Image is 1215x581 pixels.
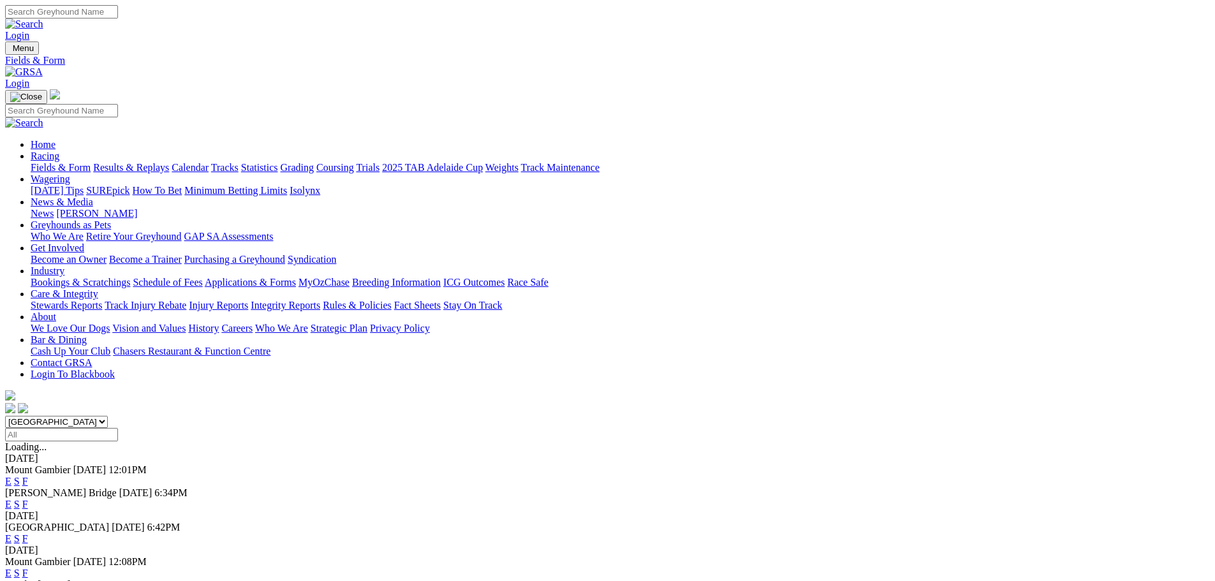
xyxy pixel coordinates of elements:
[31,254,1210,265] div: Get Involved
[5,55,1210,66] a: Fields & Form
[5,568,11,578] a: E
[205,277,296,288] a: Applications & Forms
[184,254,285,265] a: Purchasing a Greyhound
[5,41,39,55] button: Toggle navigation
[352,277,441,288] a: Breeding Information
[188,323,219,334] a: History
[443,277,504,288] a: ICG Outcomes
[255,323,308,334] a: Who We Are
[119,487,152,498] span: [DATE]
[31,265,64,276] a: Industry
[22,476,28,487] a: F
[31,346,110,357] a: Cash Up Your Club
[323,300,392,311] a: Rules & Policies
[14,476,20,487] a: S
[5,441,47,452] span: Loading...
[147,522,180,533] span: 6:42PM
[298,277,350,288] a: MyOzChase
[443,300,502,311] a: Stay On Track
[5,403,15,413] img: facebook.svg
[5,464,71,475] span: Mount Gambier
[31,288,98,299] a: Care & Integrity
[50,89,60,99] img: logo-grsa-white.png
[211,162,239,173] a: Tracks
[31,300,1210,311] div: Care & Integrity
[5,545,1210,556] div: [DATE]
[5,428,118,441] input: Select date
[31,208,54,219] a: News
[22,499,28,510] a: F
[108,464,147,475] span: 12:01PM
[5,510,1210,522] div: [DATE]
[31,300,102,311] a: Stewards Reports
[22,568,28,578] a: F
[31,196,93,207] a: News & Media
[521,162,600,173] a: Track Maintenance
[112,522,145,533] span: [DATE]
[5,66,43,78] img: GRSA
[5,18,43,30] img: Search
[105,300,186,311] a: Track Injury Rebate
[31,311,56,322] a: About
[31,334,87,345] a: Bar & Dining
[108,556,147,567] span: 12:08PM
[281,162,314,173] a: Grading
[5,453,1210,464] div: [DATE]
[31,277,1210,288] div: Industry
[112,323,186,334] a: Vision and Values
[154,487,188,498] span: 6:34PM
[5,476,11,487] a: E
[356,162,379,173] a: Trials
[5,556,71,567] span: Mount Gambier
[31,369,115,379] a: Login To Blackbook
[31,231,1210,242] div: Greyhounds as Pets
[172,162,209,173] a: Calendar
[31,219,111,230] a: Greyhounds as Pets
[31,162,91,173] a: Fields & Form
[31,185,84,196] a: [DATE] Tips
[507,277,548,288] a: Race Safe
[288,254,336,265] a: Syndication
[86,231,182,242] a: Retire Your Greyhound
[5,499,11,510] a: E
[133,277,202,288] a: Schedule of Fees
[73,464,107,475] span: [DATE]
[31,162,1210,173] div: Racing
[31,185,1210,196] div: Wagering
[56,208,137,219] a: [PERSON_NAME]
[311,323,367,334] a: Strategic Plan
[184,185,287,196] a: Minimum Betting Limits
[5,78,29,89] a: Login
[18,403,28,413] img: twitter.svg
[382,162,483,173] a: 2025 TAB Adelaide Cup
[485,162,519,173] a: Weights
[31,139,55,150] a: Home
[394,300,441,311] a: Fact Sheets
[31,242,84,253] a: Get Involved
[5,117,43,129] img: Search
[5,390,15,401] img: logo-grsa-white.png
[5,5,118,18] input: Search
[14,499,20,510] a: S
[73,556,107,567] span: [DATE]
[251,300,320,311] a: Integrity Reports
[31,277,130,288] a: Bookings & Scratchings
[5,90,47,104] button: Toggle navigation
[13,43,34,53] span: Menu
[31,323,110,334] a: We Love Our Dogs
[31,346,1210,357] div: Bar & Dining
[22,533,28,544] a: F
[86,185,129,196] a: SUREpick
[5,487,117,498] span: [PERSON_NAME] Bridge
[14,533,20,544] a: S
[5,522,109,533] span: [GEOGRAPHIC_DATA]
[316,162,354,173] a: Coursing
[93,162,169,173] a: Results & Replays
[5,104,118,117] input: Search
[189,300,248,311] a: Injury Reports
[5,533,11,544] a: E
[31,357,92,368] a: Contact GRSA
[133,185,182,196] a: How To Bet
[31,231,84,242] a: Who We Are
